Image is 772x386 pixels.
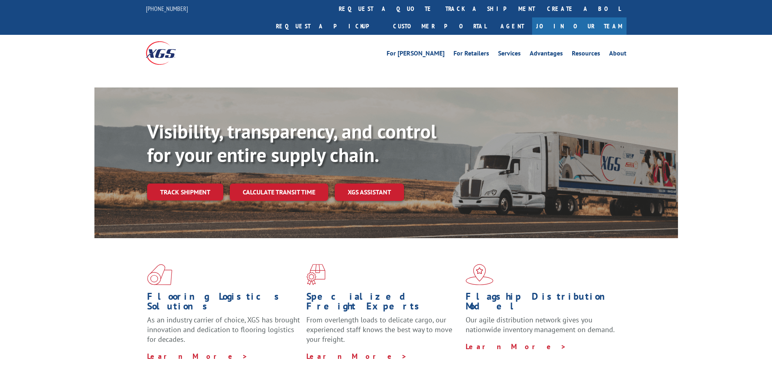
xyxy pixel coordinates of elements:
p: From overlength loads to delicate cargo, our experienced staff knows the best way to move your fr... [306,315,460,351]
a: Learn More > [466,342,567,351]
span: As an industry carrier of choice, XGS has brought innovation and dedication to flooring logistics... [147,315,300,344]
img: xgs-icon-flagship-distribution-model-red [466,264,494,285]
span: Our agile distribution network gives you nationwide inventory management on demand. [466,315,615,334]
a: [PHONE_NUMBER] [146,4,188,13]
img: xgs-icon-focused-on-flooring-red [306,264,325,285]
a: About [609,50,627,59]
a: Resources [572,50,600,59]
a: XGS ASSISTANT [335,183,404,201]
a: Track shipment [147,183,223,200]
a: Join Our Team [532,17,627,35]
h1: Flagship Distribution Model [466,292,619,315]
a: Learn More > [147,352,248,361]
h1: Specialized Freight Experts [306,292,460,315]
a: Request a pickup [270,17,387,35]
a: Advantages [530,50,563,59]
a: Learn More > [306,352,407,361]
a: Agent [492,17,532,35]
a: For Retailers [453,50,489,59]
a: For [PERSON_NAME] [387,50,445,59]
img: xgs-icon-total-supply-chain-intelligence-red [147,264,172,285]
a: Customer Portal [387,17,492,35]
a: Calculate transit time [230,183,328,201]
a: Services [498,50,521,59]
h1: Flooring Logistics Solutions [147,292,300,315]
b: Visibility, transparency, and control for your entire supply chain. [147,119,436,167]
